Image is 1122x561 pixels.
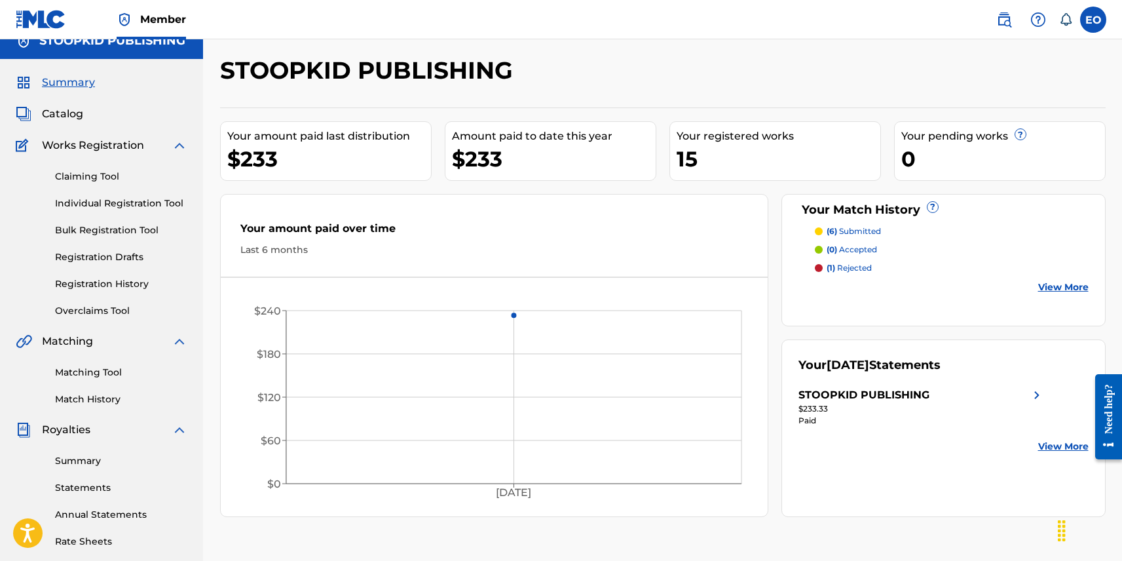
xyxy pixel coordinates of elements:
[827,225,881,237] p: submitted
[798,403,1045,415] div: $233.33
[16,75,95,90] a: SummarySummary
[996,12,1012,28] img: search
[55,197,187,210] a: Individual Registration Tool
[267,478,280,490] tspan: $0
[172,138,187,153] img: expand
[827,358,869,372] span: [DATE]
[1038,440,1089,454] a: View More
[827,244,877,256] p: accepted
[798,357,941,374] div: Your Statements
[677,128,880,144] div: Your registered works
[16,75,31,90] img: Summary
[1051,511,1072,551] div: Drag
[827,244,837,254] span: (0)
[16,138,33,153] img: Works Registration
[55,508,187,522] a: Annual Statements
[227,128,431,144] div: Your amount paid last distribution
[452,144,656,174] div: $233
[16,334,32,349] img: Matching
[55,481,187,495] a: Statements
[991,7,1017,33] a: Public Search
[827,263,835,273] span: (1)
[55,304,187,318] a: Overclaims Tool
[452,128,656,144] div: Amount paid to date this year
[16,106,31,122] img: Catalog
[927,202,938,212] span: ?
[16,33,31,49] img: Accounts
[140,12,186,27] span: Member
[55,535,187,549] a: Rate Sheets
[1059,13,1072,26] div: Notifications
[1025,7,1051,33] div: Help
[815,244,1089,256] a: (0) accepted
[220,56,519,85] h2: STOOPKID PUBLISHING
[677,144,880,174] div: 15
[1030,12,1046,28] img: help
[117,12,132,28] img: Top Rightsholder
[42,422,90,438] span: Royalties
[257,391,280,404] tspan: $120
[815,225,1089,237] a: (6) submitted
[16,10,66,29] img: MLC Logo
[1029,387,1045,403] img: right chevron icon
[798,201,1089,219] div: Your Match History
[42,138,144,153] span: Works Registration
[42,334,93,349] span: Matching
[42,75,95,90] span: Summary
[172,334,187,349] img: expand
[1015,129,1026,140] span: ?
[172,422,187,438] img: expand
[55,250,187,264] a: Registration Drafts
[16,422,31,438] img: Royalties
[55,277,187,291] a: Registration History
[240,221,749,243] div: Your amount paid over time
[39,33,185,48] h5: STOOPKID PUBLISHING
[55,393,187,406] a: Match History
[901,128,1105,144] div: Your pending works
[901,144,1105,174] div: 0
[55,170,187,184] a: Claiming Tool
[798,387,929,403] div: STOOPKID PUBLISHING
[1038,280,1089,294] a: View More
[798,415,1045,427] div: Paid
[55,223,187,237] a: Bulk Registration Tool
[16,106,83,122] a: CatalogCatalog
[240,243,749,257] div: Last 6 months
[260,435,280,447] tspan: $60
[1080,7,1106,33] div: User Menu
[827,226,837,236] span: (6)
[798,387,1045,427] a: STOOPKID PUBLISHINGright chevron icon$233.33Paid
[256,348,280,360] tspan: $180
[827,262,872,274] p: rejected
[1085,364,1122,469] iframe: Resource Center
[815,262,1089,274] a: (1) rejected
[55,366,187,379] a: Matching Tool
[253,305,280,317] tspan: $240
[1057,498,1122,561] iframe: Chat Widget
[496,487,531,499] tspan: [DATE]
[227,144,431,174] div: $233
[42,106,83,122] span: Catalog
[55,454,187,468] a: Summary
